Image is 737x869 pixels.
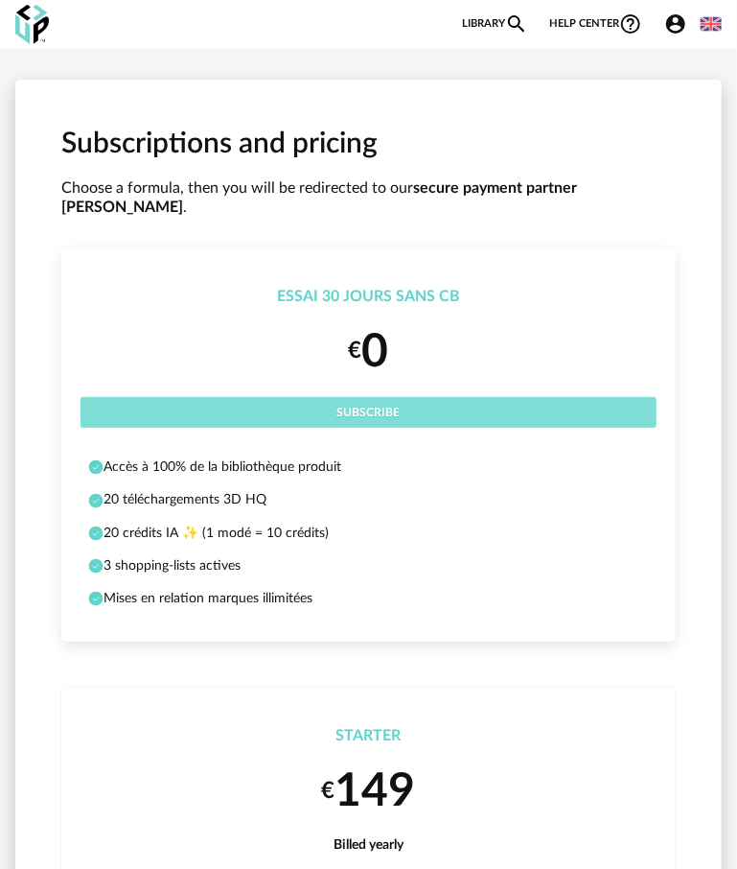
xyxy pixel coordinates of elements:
[362,329,389,375] span: 0
[664,12,687,35] span: Account Circle icon
[701,13,722,35] img: us
[61,178,676,219] p: Choose a formula, then you will be redirected to our .
[337,407,401,418] span: Subscribe
[322,777,335,807] small: €
[335,768,416,814] span: 149
[15,5,49,44] img: OXP
[88,525,649,542] li: 20 crédits IA ✨ (1 modé = 10 crédits)
[619,12,642,35] span: Help Circle Outline icon
[462,12,528,35] a: LibraryMagnify icon
[61,126,676,163] h1: Subscriptions and pricing
[88,590,649,607] li: Mises en relation marques illimitées
[664,12,690,35] span: Account Circle icon
[88,458,649,476] li: Accès à 100% de la bibliothèque produit
[88,491,649,508] li: 20 téléchargements 3D HQ
[334,838,403,852] span: Billed yearly
[349,337,362,366] small: €
[88,557,649,575] li: 3 shopping-lists actives
[549,12,642,35] span: Help centerHelp Circle Outline icon
[81,397,656,428] button: Subscribe
[81,287,656,307] div: Essai 30 jours sans CB
[81,726,656,746] div: Starter
[505,12,528,35] span: Magnify icon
